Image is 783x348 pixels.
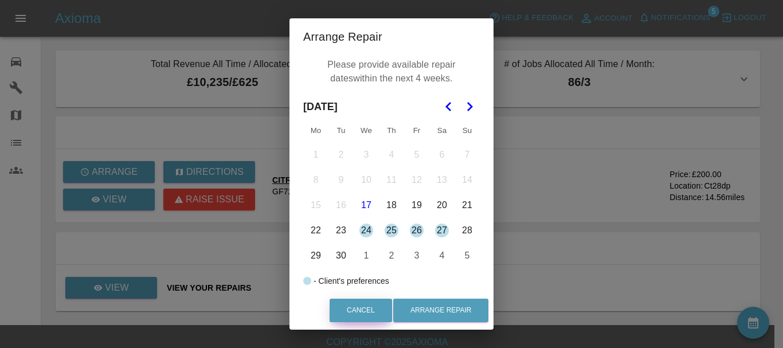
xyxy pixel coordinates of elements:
[379,244,404,268] button: Thursday, October 2nd, 2025
[430,193,454,217] button: Saturday, September 20th, 2025
[439,96,459,117] button: Go to the Previous Month
[455,193,479,217] button: Sunday, September 21st, 2025
[354,119,379,142] th: Wednesday
[429,119,455,142] th: Saturday
[303,119,480,268] table: September 2025
[379,143,404,167] button: Thursday, September 4th, 2025
[329,218,353,243] button: Tuesday, September 23rd, 2025
[379,119,404,142] th: Thursday
[379,218,404,243] button: Thursday, September 25th, 2025
[379,193,404,217] button: Thursday, September 18th, 2025
[354,168,378,192] button: Wednesday, September 10th, 2025
[459,96,480,117] button: Go to the Next Month
[430,244,454,268] button: Saturday, October 4th, 2025
[304,244,328,268] button: Monday, September 29th, 2025
[304,168,328,192] button: Monday, September 8th, 2025
[405,193,429,217] button: Friday, September 19th, 2025
[455,119,480,142] th: Sunday
[314,274,389,288] div: - Client's preferences
[404,119,429,142] th: Friday
[354,193,378,217] button: Today, Wednesday, September 17th, 2025
[393,299,488,322] button: Arrange Repair
[430,143,454,167] button: Saturday, September 6th, 2025
[430,168,454,192] button: Saturday, September 13th, 2025
[304,218,328,243] button: Monday, September 22nd, 2025
[289,18,494,55] h2: Arrange Repair
[455,168,479,192] button: Sunday, September 14th, 2025
[303,119,328,142] th: Monday
[304,143,328,167] button: Monday, September 1st, 2025
[329,168,353,192] button: Tuesday, September 9th, 2025
[309,55,474,88] p: Please provide available repair dates within the next 4 weeks.
[329,193,353,217] button: Tuesday, September 16th, 2025
[405,168,429,192] button: Friday, September 12th, 2025
[354,218,378,243] button: Wednesday, September 24th, 2025
[455,143,479,167] button: Sunday, September 7th, 2025
[303,94,338,119] span: [DATE]
[455,244,479,268] button: Sunday, October 5th, 2025
[330,299,392,322] button: Cancel
[430,218,454,243] button: Saturday, September 27th, 2025
[354,143,378,167] button: Wednesday, September 3rd, 2025
[329,244,353,268] button: Tuesday, September 30th, 2025
[329,143,353,167] button: Tuesday, September 2nd, 2025
[405,143,429,167] button: Friday, September 5th, 2025
[455,218,479,243] button: Sunday, September 28th, 2025
[405,244,429,268] button: Friday, October 3rd, 2025
[304,193,328,217] button: Monday, September 15th, 2025
[328,119,354,142] th: Tuesday
[354,244,378,268] button: Wednesday, October 1st, 2025
[379,168,404,192] button: Thursday, September 11th, 2025
[405,218,429,243] button: Friday, September 26th, 2025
